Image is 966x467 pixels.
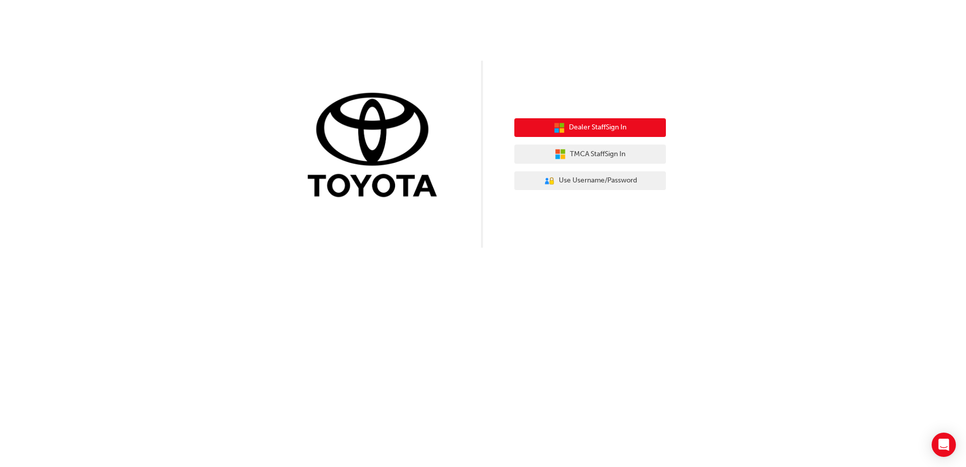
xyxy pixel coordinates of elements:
[514,145,666,164] button: TMCA StaffSign In
[569,122,626,133] span: Dealer Staff Sign In
[300,90,452,202] img: Trak
[514,118,666,137] button: Dealer StaffSign In
[932,433,956,457] div: Open Intercom Messenger
[559,175,637,186] span: Use Username/Password
[514,171,666,191] button: Use Username/Password
[570,149,625,160] span: TMCA Staff Sign In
